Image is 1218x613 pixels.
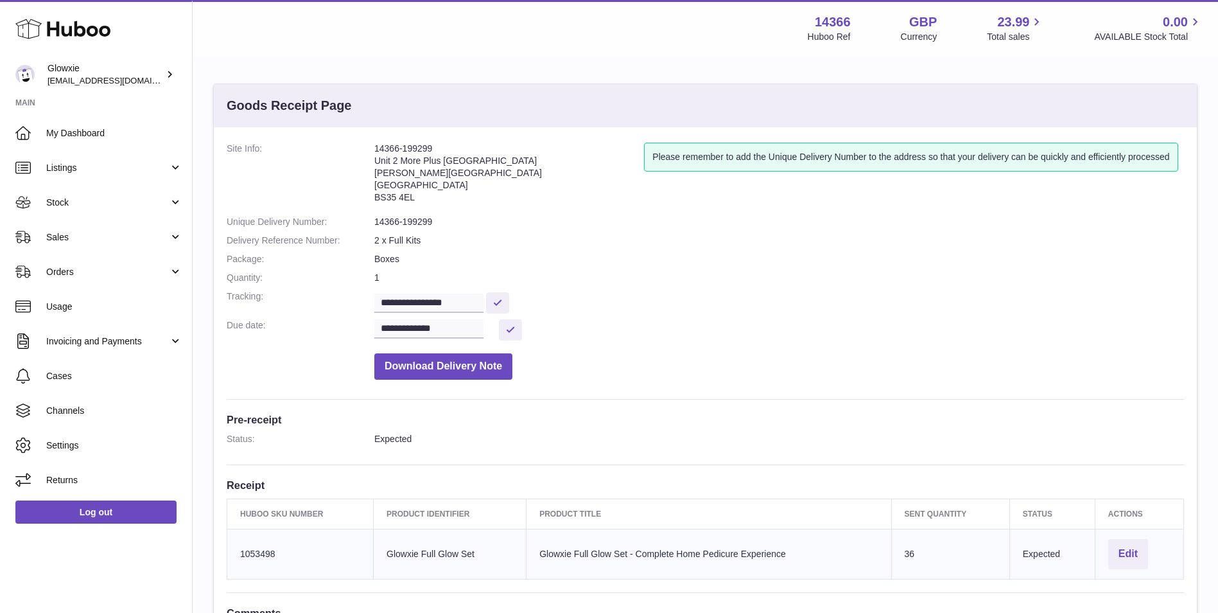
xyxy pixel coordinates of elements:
[374,272,1184,284] dd: 1
[46,266,169,278] span: Orders
[374,499,526,529] th: Product Identifier
[1163,13,1188,31] span: 0.00
[1108,539,1148,569] button: Edit
[891,529,1009,579] td: 36
[987,13,1044,43] a: 23.99 Total sales
[227,499,374,529] th: Huboo SKU Number
[227,290,374,313] dt: Tracking:
[644,143,1178,172] div: Please remember to add the Unique Delivery Number to the address so that your delivery can be qui...
[46,162,169,174] span: Listings
[815,13,851,31] strong: 14366
[909,13,937,31] strong: GBP
[901,31,937,43] div: Currency
[1009,529,1095,579] td: Expected
[227,143,374,209] dt: Site Info:
[227,478,1184,492] h3: Receipt
[15,65,35,84] img: internalAdmin-14366@internal.huboo.com
[1095,499,1183,529] th: Actions
[987,31,1044,43] span: Total sales
[1094,13,1203,43] a: 0.00 AVAILABLE Stock Total
[46,197,169,209] span: Stock
[374,253,1184,265] dd: Boxes
[46,370,182,382] span: Cases
[46,440,182,452] span: Settings
[227,319,374,341] dt: Due date:
[46,405,182,417] span: Channels
[526,499,891,529] th: Product title
[15,501,177,524] a: Log out
[526,529,891,579] td: Glowxie Full Glow Set - Complete Home Pedicure Experience
[46,231,169,244] span: Sales
[46,474,182,486] span: Returns
[227,433,374,445] dt: Status:
[997,13,1029,31] span: 23.99
[227,529,374,579] td: 1053498
[227,235,374,247] dt: Delivery Reference Number:
[227,216,374,228] dt: Unique Delivery Number:
[227,253,374,265] dt: Package:
[374,433,1184,445] dd: Expected
[48,62,163,87] div: Glowxie
[1009,499,1095,529] th: Status
[227,97,352,114] h3: Goods Receipt Page
[46,335,169,348] span: Invoicing and Payments
[227,413,1184,427] h3: Pre-receipt
[374,235,1184,247] dd: 2 x Full Kits
[1094,31,1203,43] span: AVAILABLE Stock Total
[48,75,189,85] span: [EMAIL_ADDRESS][DOMAIN_NAME]
[374,216,1184,228] dd: 14366-199299
[227,272,374,284] dt: Quantity:
[808,31,851,43] div: Huboo Ref
[46,301,182,313] span: Usage
[374,143,644,209] address: 14366-199299 Unit 2 More Plus [GEOGRAPHIC_DATA] [PERSON_NAME][GEOGRAPHIC_DATA] [GEOGRAPHIC_DATA] ...
[374,529,526,579] td: Glowxie Full Glow Set
[374,353,512,380] button: Download Delivery Note
[46,127,182,139] span: My Dashboard
[891,499,1009,529] th: Sent Quantity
